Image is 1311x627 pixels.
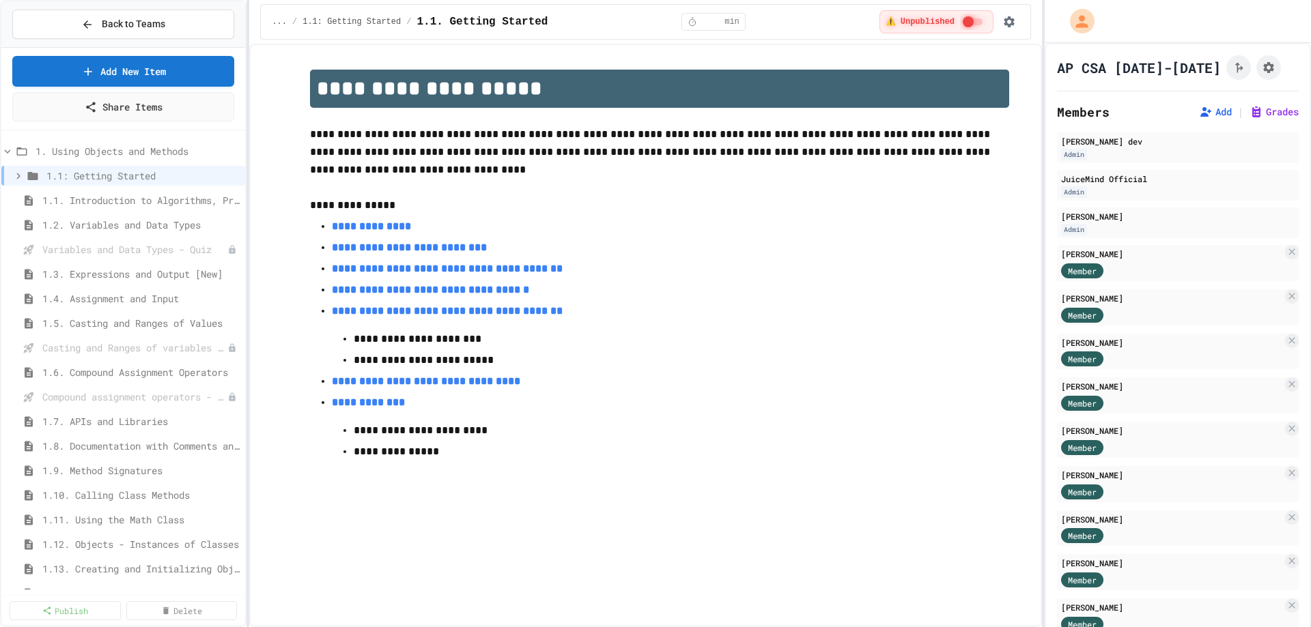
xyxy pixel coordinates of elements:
div: [PERSON_NAME] [1061,336,1282,349]
a: Publish [10,601,121,620]
span: 1.4. Assignment and Input [42,291,240,306]
span: min [724,16,739,27]
div: My Account [1056,5,1098,37]
div: Unpublished [227,392,237,402]
span: Member [1068,529,1097,542]
button: Click to see fork details [1226,55,1251,80]
span: Compound assignment operators - Quiz [42,390,227,404]
div: [PERSON_NAME] [1061,513,1282,525]
div: [PERSON_NAME] [1061,601,1282,613]
iframe: chat widget [1254,572,1297,613]
div: [PERSON_NAME] [1061,380,1282,392]
div: [PERSON_NAME] [1061,248,1282,260]
div: Unpublished [227,343,237,353]
div: [PERSON_NAME] [1061,469,1282,481]
span: 1.10. Calling Class Methods [42,488,240,502]
span: 1.8. Documentation with Comments and Preconditions [42,439,240,453]
span: Member [1068,441,1097,454]
span: Variables and Data Types - Quiz [42,242,227,257]
span: 1.11. Using the Math Class [42,512,240,527]
div: Admin [1061,224,1087,235]
span: 1.7. APIs and Libraries [42,414,240,428]
h2: Members [1057,102,1110,121]
span: | [1237,104,1244,120]
div: ⚠️ Students cannot see this content! Click the toggle to publish it and make it visible to your c... [879,10,993,33]
div: Unpublished [227,245,237,254]
div: [PERSON_NAME] dev [1061,135,1295,147]
span: 1.13. Creating and Initializing Objects: Constructors [42,562,240,576]
div: JuiceMind Official [1061,173,1295,185]
div: Admin [1061,186,1087,198]
span: 1.6. Compound Assignment Operators [42,365,240,379]
div: [PERSON_NAME] [1061,424,1282,437]
span: Member [1068,397,1097,409]
span: 1. Using Objects and Methods [36,144,240,158]
span: 1.3. Expressions and Output [New] [42,267,240,281]
span: / [406,16,411,27]
span: 1.1. Introduction to Algorithms, Programming, and Compilers [42,193,240,207]
button: Grades [1250,105,1299,119]
span: ... [272,16,287,27]
span: 1.9. Method Signatures [42,463,240,478]
button: Add [1199,105,1232,119]
div: [PERSON_NAME] [1061,210,1295,222]
span: Back to Teams [102,17,165,31]
button: Assignment Settings [1256,55,1281,80]
span: ⚠️ Unpublished [886,16,955,27]
span: 1.5. Casting and Ranges of Values [42,316,240,330]
span: 1.1: Getting Started [46,169,240,183]
div: Admin [1061,149,1087,160]
button: Back to Teams [12,10,234,39]
div: [PERSON_NAME] [1061,557,1282,569]
span: / [292,16,297,27]
span: Member [1068,574,1097,586]
span: 1.1: Getting Started [302,16,401,27]
span: Member [1068,353,1097,365]
div: [PERSON_NAME] [1061,292,1282,304]
span: Casting and Ranges of variables - Quiz [42,340,227,355]
h1: AP CSA [DATE]-[DATE] [1057,58,1221,77]
a: Delete [126,601,238,620]
iframe: chat widget [1198,513,1297,571]
span: Member [1068,265,1097,277]
span: 1.12. Objects - Instances of Classes [42,537,240,551]
span: 1.1. Getting Started [417,14,548,30]
span: 1.14. Calling Instance Methods [42,586,240,600]
a: Share Items [12,92,234,121]
span: 1.2. Variables and Data Types [42,218,240,232]
a: Add New Item [12,56,234,87]
span: Member [1068,309,1097,321]
span: Member [1068,486,1097,498]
